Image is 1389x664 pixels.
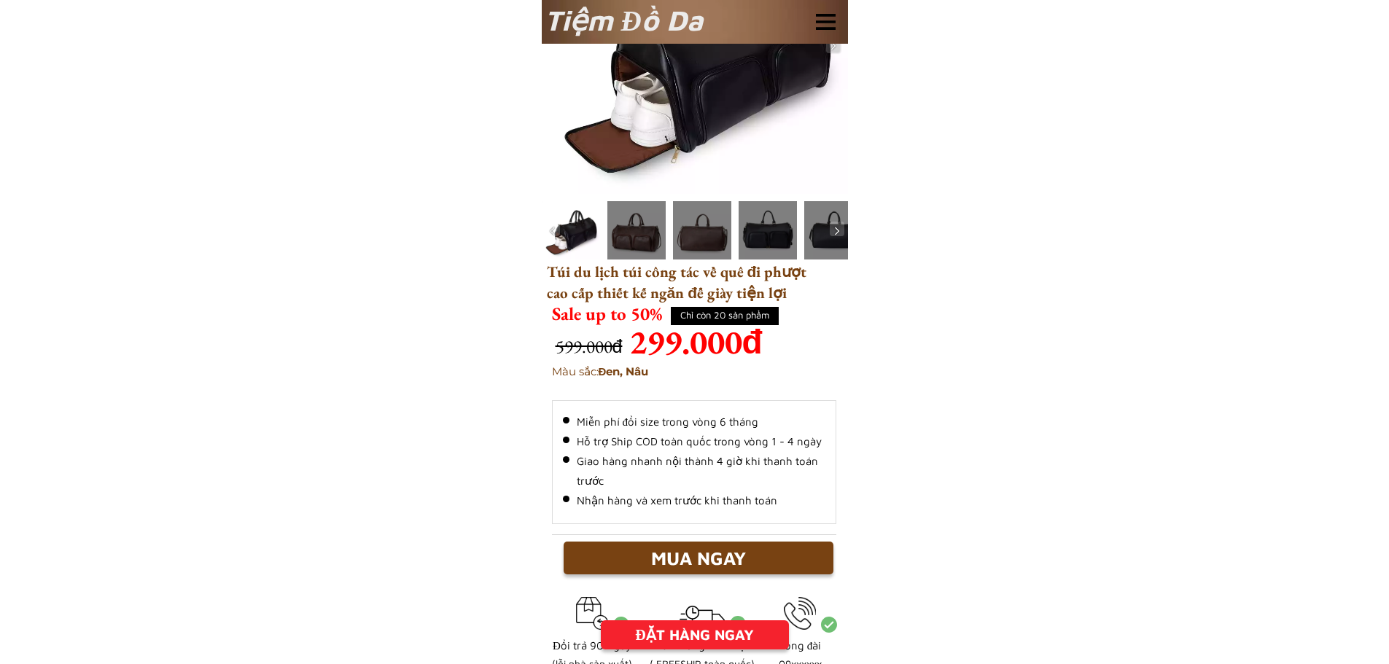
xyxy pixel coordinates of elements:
h3: 599.000đ [556,333,709,361]
h3: 299.000đ [629,317,766,367]
div: MUA NGAY [564,544,833,572]
h3: Tổng đài [738,638,862,655]
h3: Túi du lịch túi công tác về quê đi phượt cao cấp thiết kế ngăn để giày tiện lợi [547,261,826,304]
div: ĐẶT HÀNG NGAY [601,624,789,646]
li: Giao hàng nhanh nội thành 4 giờ khi thanh toán trước [563,451,825,491]
li: Hỗ trợ Ship COD toàn quốc trong vòng 1 - 4 ngày [563,431,825,451]
span: Đen, Nâu [599,364,649,378]
img: navigation [545,224,560,238]
li: Nhận hàng và xem trước khi thanh toán [563,491,825,510]
h3: Màu sắc: [552,364,806,380]
img: navigation [830,224,844,238]
h3: Sale up to 50% [552,300,682,328]
h4: Chỉ còn 20 sản phẩm [672,308,778,323]
li: Miễn phí đổi size trong vòng 6 tháng [563,412,825,431]
img: navigation [826,39,841,53]
h3: Đổi trả 90 ngày [530,638,654,655]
